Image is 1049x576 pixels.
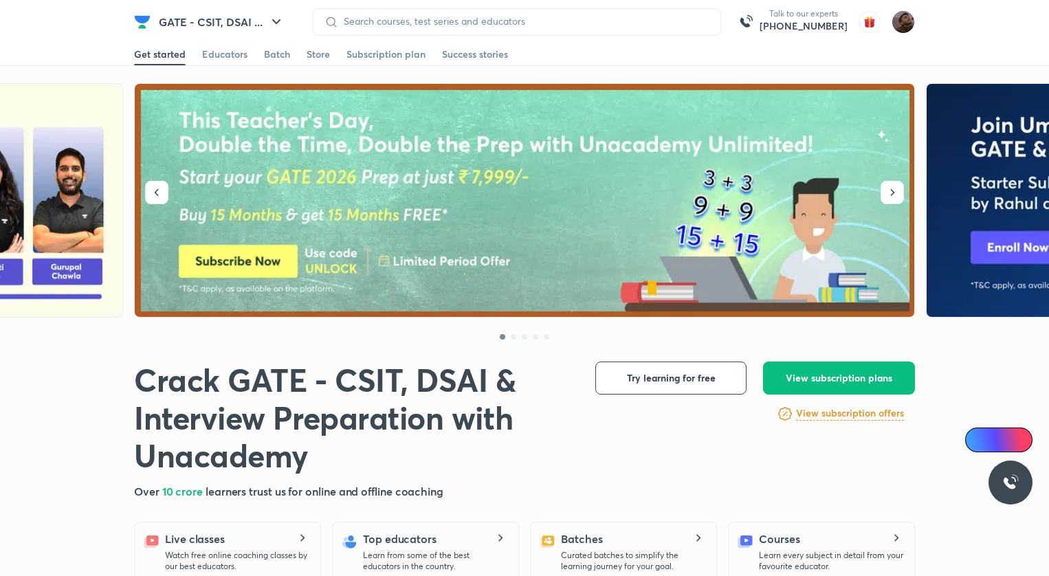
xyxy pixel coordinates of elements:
div: Subscription plan [346,47,426,61]
p: Watch free online coaching classes by our best educators. [165,550,309,572]
p: Talk to our experts [760,8,848,19]
span: Ai Doubts [988,434,1024,445]
a: Get started [134,43,186,65]
img: call-us [732,8,760,36]
h5: Courses [759,531,799,547]
h1: Crack GATE - CSIT, DSAI & Interview Preparation with Unacademy [134,362,573,475]
h6: View subscription offers [796,406,904,421]
span: learners trust us for online and offline coaching [206,484,443,498]
img: avatar [859,11,881,33]
a: View subscription offers [796,406,904,422]
a: Ai Doubts [965,428,1033,452]
a: Subscription plan [346,43,426,65]
div: Success stories [442,47,508,61]
img: Icon [973,434,984,445]
span: View subscription plans [786,371,892,385]
a: Batch [264,43,290,65]
button: GATE - CSIT, DSAI ... [151,8,293,36]
input: Search courses, test series and educators [338,16,709,27]
p: Learn from some of the best educators in the country. [363,550,507,572]
span: 10 crore [162,484,206,498]
div: Get started [134,47,186,61]
a: Store [307,43,330,65]
div: Educators [202,47,247,61]
div: Batch [264,47,290,61]
h5: Live classes [165,531,225,547]
button: Try learning for free [595,362,747,395]
img: Suryansh Singh [892,10,915,34]
a: [PHONE_NUMBER] [760,19,848,33]
button: View subscription plans [763,362,915,395]
p: Learn every subject in detail from your favourite educator. [759,550,903,572]
p: Curated batches to simplify the learning journey for your goal. [561,550,705,572]
span: Over [134,484,162,498]
h5: Top educators [363,531,437,547]
a: Educators [202,43,247,65]
h5: Batches [561,531,602,547]
img: Company Logo [134,14,151,30]
div: Store [307,47,330,61]
a: Success stories [442,43,508,65]
img: ttu [1002,474,1019,491]
span: Try learning for free [627,371,716,385]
